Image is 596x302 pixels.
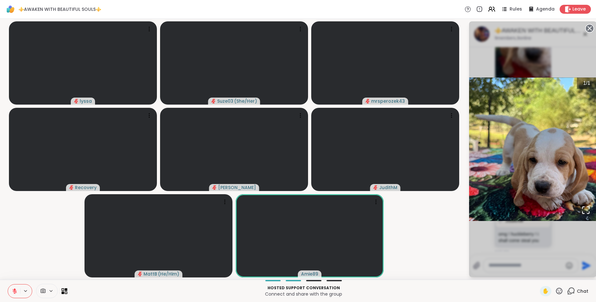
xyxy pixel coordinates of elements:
[143,271,157,277] span: MattB
[510,6,522,12] span: Rules
[217,98,233,104] span: Suze03
[5,4,16,15] img: ShareWell Logomark
[18,6,101,12] span: ⚜️AWAKEN WITH BEAUTIFUL SOULS⚜️
[373,185,378,190] span: audio-muted
[218,184,256,191] span: [PERSON_NAME]
[379,184,397,191] span: JudithM
[301,271,318,277] span: Amie89
[75,184,97,191] span: Recovery
[572,6,586,12] span: Leave
[542,287,549,295] span: ✋
[212,185,217,190] span: audio-muted
[71,291,536,297] p: Connect and share with the group
[365,99,370,103] span: audio-muted
[71,285,536,291] p: Hosted support conversation
[80,98,92,104] span: lyssa
[211,99,216,103] span: audio-muted
[74,99,78,103] span: audio-muted
[371,98,405,104] span: mrsperozek43
[536,6,555,12] span: Agenda
[158,271,179,277] span: ( He/Him )
[234,98,257,104] span: ( She/Her )
[69,185,74,190] span: audio-muted
[138,272,142,276] span: audio-muted
[577,288,588,294] span: Chat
